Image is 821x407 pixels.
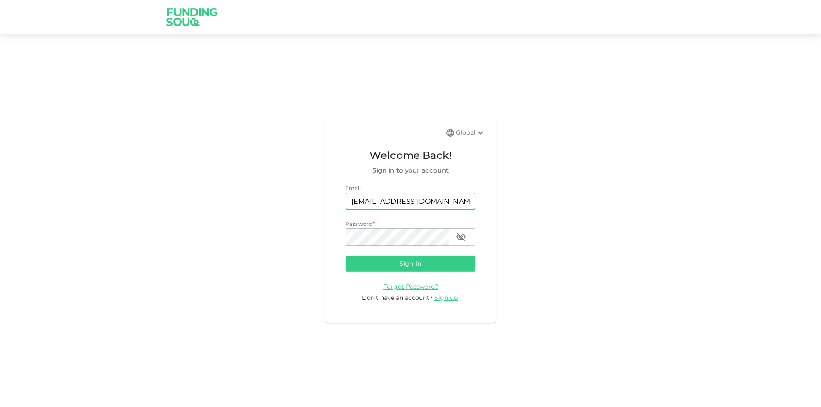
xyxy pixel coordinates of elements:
[362,294,433,302] span: Don’t have an account?
[346,165,475,176] span: Sign in to your account
[434,294,458,302] span: Sign up
[346,147,475,164] span: Welcome Back!
[346,221,372,227] span: Password
[383,282,438,290] a: Forgot Password?
[346,256,475,271] button: Sign in
[346,185,361,191] span: Email
[383,283,438,290] span: Forgot Password?
[456,128,486,138] div: Global
[346,193,475,210] input: email
[346,228,449,246] input: password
